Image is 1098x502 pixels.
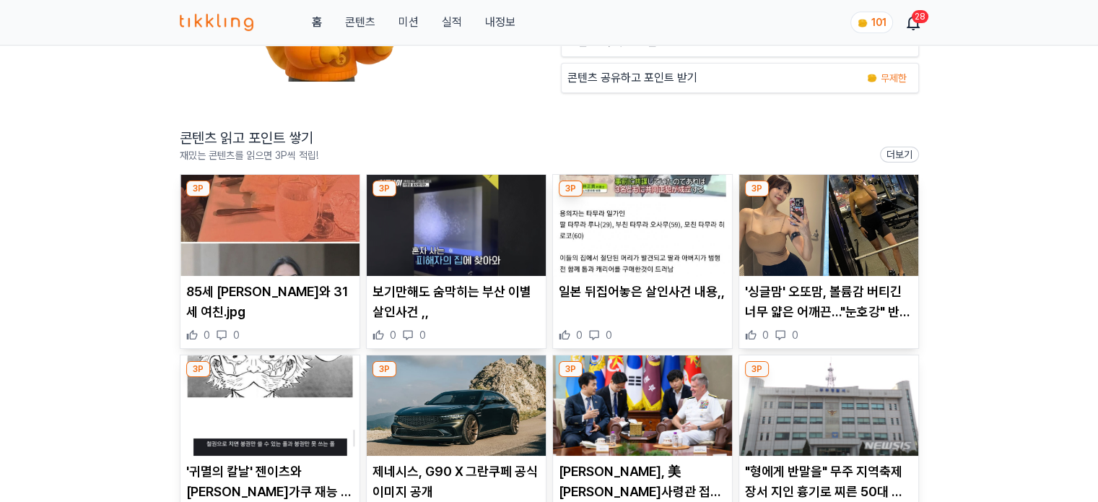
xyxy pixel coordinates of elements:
[186,282,354,322] p: 85세 [PERSON_NAME]와 31세 여친.jpg
[553,355,732,456] img: 안규백, 美인태사령관 접견…"북핵 대응 연합방위태세·확장억제 강화"
[366,174,546,349] div: 3P 보기만해도 숨막히는 부산 이별 살인사건 ,, 보기만해도 숨막히는 부산 이별 살인사건 ,, 0 0
[180,355,360,456] img: '귀멸의 칼날' 젠이츠와 카이가쿠 재능 차이
[186,462,354,502] p: '귀멸의 칼날' 젠이츠와 [PERSON_NAME]가쿠 재능 차이
[762,328,769,342] span: 0
[552,174,733,349] div: 3P 일본 뒤집어놓은 살인사건 내용,, 일본 뒤집어놓은 살인사건 내용,, 0 0
[739,355,918,456] img: "형에게 반말을" 무주 지역축제장서 지인 흉기로 찌른 50대 검거
[745,181,769,196] div: 3P
[559,361,583,377] div: 3P
[441,14,461,31] a: 실적
[881,71,907,85] span: 무제한
[372,282,540,322] p: 보기만해도 숨막히는 부산 이별 살인사건 ,,
[390,328,396,342] span: 0
[559,282,726,302] p: 일본 뒤집어놓은 살인사건 내용,,
[367,175,546,276] img: 보기만해도 숨막히는 부산 이별 살인사건 ,,
[739,175,918,276] img: '싱글맘' 오또맘, 볼륨감 버티긴 너무 얇은 어깨끈…"눈호강" 반응 나올 만
[738,174,919,349] div: 3P '싱글맘' 오또맘, 볼륨감 버티긴 너무 얇은 어깨끈…"눈호강" 반응 나올 만 '싱글맘' 오또맘, 볼륨감 버티긴 너무 얇은 어깨끈…"눈호강" 반응 나올 만 0 0
[180,174,360,349] div: 3P 85세 알파치노와 31세 여친.jpg 85세 [PERSON_NAME]와 31세 여친.jpg 0 0
[553,175,732,276] img: 일본 뒤집어놓은 살인사건 내용,,
[372,462,540,502] p: 제네시스, G90 X 그란쿠페 공식 이미지 공개
[567,69,697,87] p: 콘텐츠 공유하고 포인트 받기
[180,175,360,276] img: 85세 알파치노와 31세 여친.jpg
[372,361,396,377] div: 3P
[561,63,919,93] a: 콘텐츠 공유하고 포인트 받기 coin 무제한
[419,328,426,342] span: 0
[745,282,912,322] p: '싱글맘' 오또맘, 볼륨감 버티긴 너무 얇은 어깨끈…"눈호강" 반응 나올 만
[180,128,318,148] h2: 콘텐츠 읽고 포인트 쌓기
[398,14,418,31] button: 미션
[871,17,886,28] span: 101
[367,355,546,456] img: 제네시스, G90 X 그란쿠페 공식 이미지 공개
[866,72,878,84] img: coin
[745,462,912,502] p: "형에게 반말을" 무주 지역축제장서 지인 흉기로 찌른 50대 검거
[559,462,726,502] p: [PERSON_NAME], 美[PERSON_NAME]사령관 접견…"북핵 대응 연합방위태세·확장억제 강화"
[372,181,396,196] div: 3P
[907,14,919,31] a: 28
[857,17,868,29] img: coin
[186,361,210,377] div: 3P
[606,328,612,342] span: 0
[233,328,240,342] span: 0
[559,181,583,196] div: 3P
[180,14,254,31] img: 티끌링
[912,10,928,23] div: 28
[792,328,798,342] span: 0
[344,14,375,31] a: 콘텐츠
[745,361,769,377] div: 3P
[576,328,583,342] span: 0
[484,14,515,31] a: 내정보
[880,147,919,163] a: 더보기
[180,148,318,163] p: 재밌는 콘텐츠를 읽으면 3P씩 적립!
[186,181,210,196] div: 3P
[204,328,210,342] span: 0
[850,12,890,33] a: coin 101
[311,14,321,31] a: 홈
